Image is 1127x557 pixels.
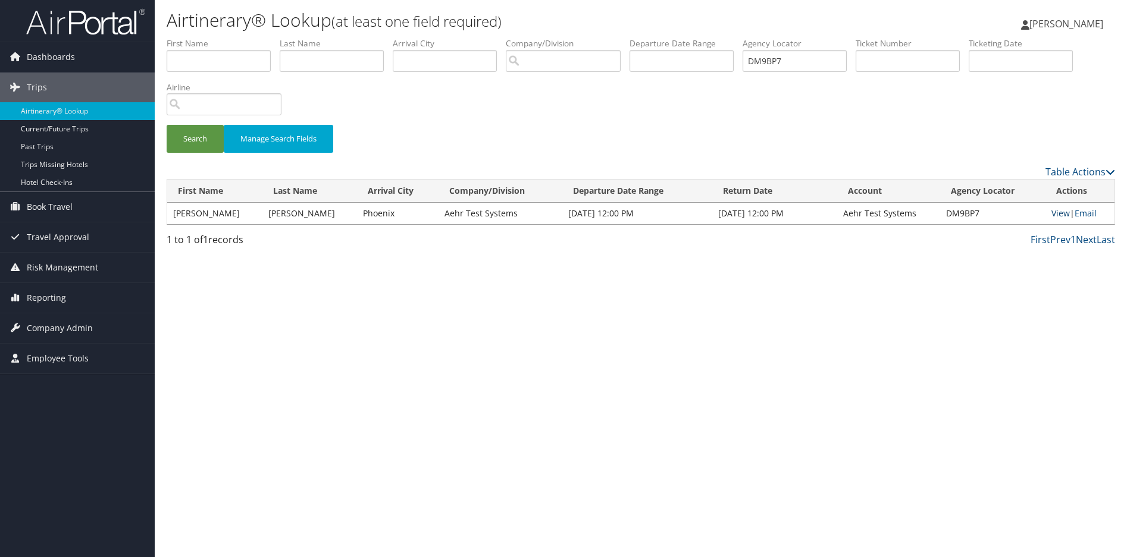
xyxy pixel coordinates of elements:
[1031,233,1050,246] a: First
[27,283,66,313] span: Reporting
[562,180,712,203] th: Departure Date Range: activate to sort column ascending
[439,180,562,203] th: Company/Division
[280,37,393,49] label: Last Name
[262,180,358,203] th: Last Name: activate to sort column ascending
[743,37,856,49] label: Agency Locator
[167,203,262,224] td: [PERSON_NAME]
[27,253,98,282] span: Risk Management
[27,73,47,102] span: Trips
[167,81,290,93] label: Airline
[203,233,208,246] span: 1
[562,203,712,224] td: [DATE] 12:00 PM
[167,8,799,33] h1: Airtinerary® Lookup
[1045,203,1115,224] td: |
[1076,233,1097,246] a: Next
[27,222,89,252] span: Travel Approval
[1097,233,1115,246] a: Last
[1075,207,1097,219] a: Email
[393,37,506,49] label: Arrival City
[1051,207,1070,219] a: View
[27,42,75,72] span: Dashboards
[1070,233,1076,246] a: 1
[357,180,439,203] th: Arrival City: activate to sort column ascending
[712,180,837,203] th: Return Date: activate to sort column ascending
[439,203,562,224] td: Aehr Test Systems
[506,37,630,49] label: Company/Division
[167,125,224,153] button: Search
[1021,6,1115,42] a: [PERSON_NAME]
[167,232,390,253] div: 1 to 1 of records
[262,203,358,224] td: [PERSON_NAME]
[837,203,940,224] td: Aehr Test Systems
[167,180,262,203] th: First Name: activate to sort column ascending
[27,313,93,343] span: Company Admin
[331,11,502,31] small: (at least one field required)
[26,8,145,36] img: airportal-logo.png
[27,192,73,222] span: Book Travel
[712,203,837,224] td: [DATE] 12:00 PM
[940,180,1045,203] th: Agency Locator: activate to sort column ascending
[1045,165,1115,178] a: Table Actions
[1050,233,1070,246] a: Prev
[856,37,969,49] label: Ticket Number
[630,37,743,49] label: Departure Date Range
[357,203,439,224] td: Phoenix
[837,180,940,203] th: Account: activate to sort column ascending
[969,37,1082,49] label: Ticketing Date
[1045,180,1115,203] th: Actions
[224,125,333,153] button: Manage Search Fields
[1029,17,1103,30] span: [PERSON_NAME]
[27,344,89,373] span: Employee Tools
[167,37,280,49] label: First Name
[940,203,1045,224] td: DM9BP7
